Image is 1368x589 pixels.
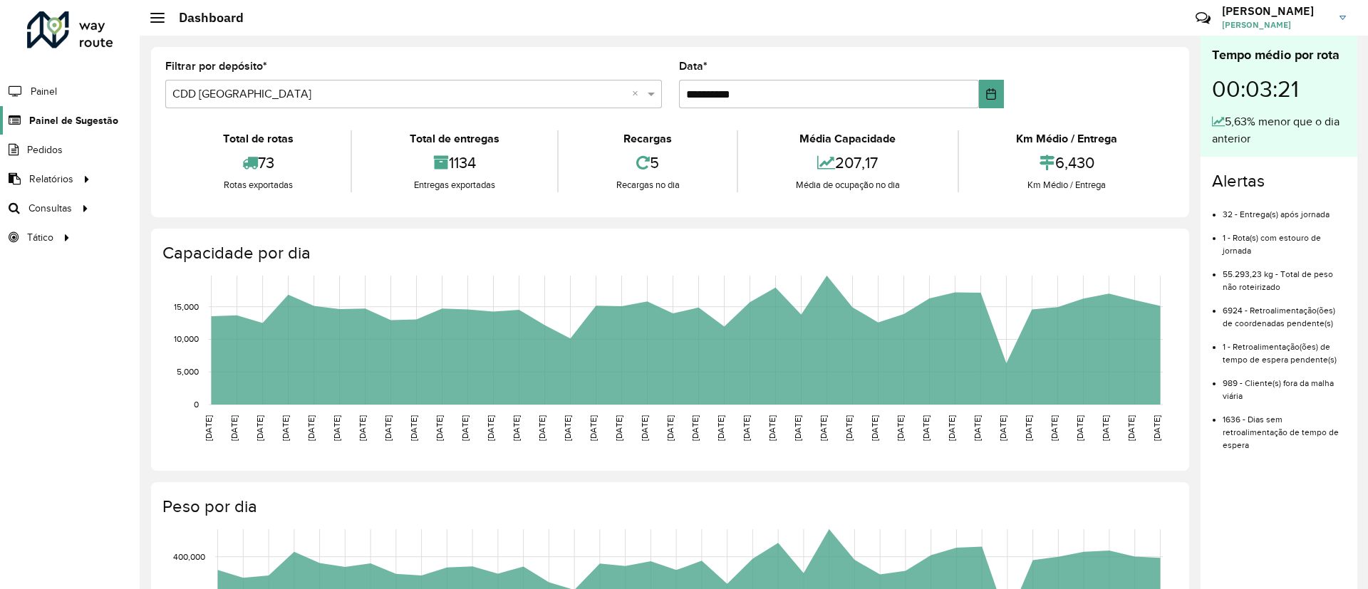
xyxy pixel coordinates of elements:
div: Km Médio / Entrega [963,130,1171,147]
text: [DATE] [486,415,495,441]
text: [DATE] [358,415,367,441]
button: Choose Date [979,80,1004,108]
h2: Dashboard [165,10,244,26]
text: 15,000 [174,302,199,311]
text: [DATE] [1126,415,1136,441]
div: Recargas no dia [562,178,733,192]
text: [DATE] [793,415,802,441]
text: [DATE] [589,415,598,441]
text: [DATE] [716,415,725,441]
span: Consultas [28,201,72,216]
text: 5,000 [177,367,199,376]
div: Rotas exportadas [169,178,347,192]
div: Recargas [562,130,733,147]
text: [DATE] [229,415,239,441]
text: [DATE] [306,415,316,441]
text: [DATE] [537,415,546,441]
div: Km Médio / Entrega [963,178,1171,192]
div: Total de entregas [356,130,553,147]
li: 6924 - Retroalimentação(ões) de coordenadas pendente(s) [1223,293,1346,330]
h4: Capacidade por dia [162,243,1175,264]
span: Tático [27,230,53,245]
text: [DATE] [973,415,982,441]
text: [DATE] [1101,415,1110,441]
text: [DATE] [665,415,675,441]
text: [DATE] [742,415,751,441]
text: 0 [194,400,199,409]
h3: [PERSON_NAME] [1222,4,1329,18]
text: [DATE] [255,415,264,441]
div: 1134 [356,147,553,178]
span: Clear all [632,85,644,103]
a: Contato Rápido [1188,3,1218,33]
li: 1 - Retroalimentação(ões) de tempo de espera pendente(s) [1223,330,1346,366]
div: 5,63% menor que o dia anterior [1212,113,1346,147]
div: 207,17 [742,147,953,178]
div: 00:03:21 [1212,65,1346,113]
text: [DATE] [1075,415,1084,441]
div: Média de ocupação no dia [742,178,953,192]
div: Total de rotas [169,130,347,147]
label: Filtrar por depósito [165,58,267,75]
span: [PERSON_NAME] [1222,19,1329,31]
text: [DATE] [383,415,393,441]
text: [DATE] [947,415,956,441]
label: Data [679,58,708,75]
li: 1 - Rota(s) com estouro de jornada [1223,221,1346,257]
h4: Peso por dia [162,496,1175,517]
text: 10,000 [174,335,199,344]
text: [DATE] [767,415,777,441]
div: Tempo médio por rota [1212,46,1346,65]
div: Entregas exportadas [356,178,553,192]
span: Relatórios [29,172,73,187]
text: [DATE] [409,415,418,441]
text: [DATE] [640,415,649,441]
li: 55.293,23 kg - Total de peso não roteirizado [1223,257,1346,293]
h4: Alertas [1212,171,1346,192]
text: [DATE] [998,415,1007,441]
li: 32 - Entrega(s) após jornada [1223,197,1346,221]
li: 989 - Cliente(s) fora da malha viária [1223,366,1346,402]
text: [DATE] [690,415,700,441]
text: 400,000 [173,552,205,561]
div: Média Capacidade [742,130,953,147]
div: 5 [562,147,733,178]
text: [DATE] [1050,415,1059,441]
text: [DATE] [819,415,828,441]
span: Painel de Sugestão [29,113,118,128]
text: [DATE] [1024,415,1033,441]
text: [DATE] [512,415,521,441]
span: Pedidos [27,142,63,157]
text: [DATE] [844,415,854,441]
text: [DATE] [896,415,905,441]
text: [DATE] [281,415,290,441]
div: 73 [169,147,347,178]
text: [DATE] [1152,415,1161,441]
text: [DATE] [921,415,931,441]
text: [DATE] [332,415,341,441]
text: [DATE] [614,415,623,441]
span: Painel [31,84,57,99]
text: [DATE] [204,415,213,441]
text: [DATE] [870,415,879,441]
text: [DATE] [460,415,470,441]
li: 1636 - Dias sem retroalimentação de tempo de espera [1223,402,1346,452]
text: [DATE] [435,415,444,441]
div: 6,430 [963,147,1171,178]
text: [DATE] [563,415,572,441]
